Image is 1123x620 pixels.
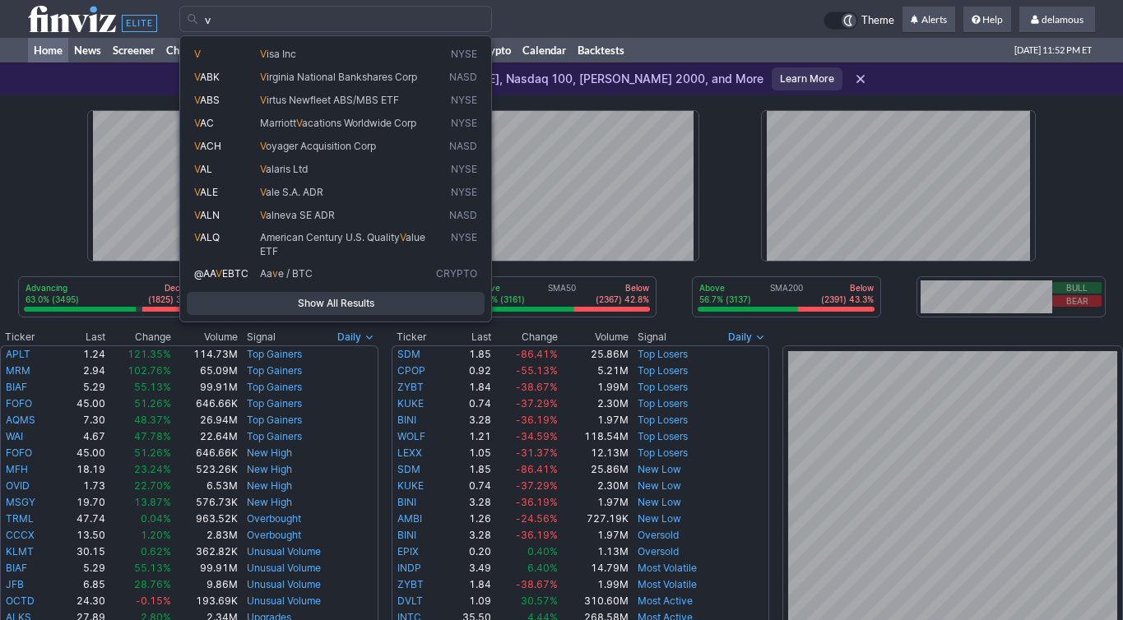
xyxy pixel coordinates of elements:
[861,12,894,30] span: Theme
[194,267,216,280] span: @AA
[194,71,200,83] span: V
[247,479,292,492] a: New High
[247,463,292,475] a: New High
[517,38,572,62] a: Calendar
[6,414,35,426] a: AQMS
[728,329,752,345] span: Daily
[397,348,420,360] a: SDM
[1052,295,1102,307] button: Bear
[445,329,492,345] th: Last
[141,545,171,558] span: 0.62%
[445,363,492,379] td: 0.92
[559,329,629,345] th: Volume
[6,430,23,442] a: WAI
[200,186,218,198] span: ALE
[445,494,492,511] td: 3.28
[194,117,200,129] span: V
[1014,38,1092,62] span: [DATE] 11:52 PM ET
[53,345,106,363] td: 1.24
[216,267,222,280] span: V
[172,428,239,445] td: 22.64M
[172,461,239,478] td: 523.26K
[824,12,894,30] a: Theme
[449,71,477,85] span: NASD
[397,463,420,475] a: SDM
[247,446,292,459] a: New High
[638,595,693,607] a: Most Active
[260,140,266,152] span: V
[107,38,160,62] a: Screener
[638,348,688,360] a: Top Losers
[200,140,221,152] span: ACH
[333,329,378,345] button: Signals interval
[172,329,239,345] th: Volume
[106,329,172,345] th: Change
[445,560,492,576] td: 3.49
[134,463,171,475] span: 23.24%
[638,414,688,426] a: Top Losers
[172,345,239,363] td: 114.73M
[247,496,292,508] a: New High
[134,430,171,442] span: 47.78%
[6,529,35,541] a: CCCX
[337,329,361,345] span: Daily
[172,593,239,609] td: 193.69K
[559,544,629,560] td: 1.13M
[247,578,321,590] a: Unusual Volume
[247,430,302,442] a: Top Gainers
[821,294,874,305] p: (2391) 43.3%
[134,562,171,574] span: 55.13%
[527,562,558,574] span: 6.40%
[451,94,477,108] span: NYSE
[247,414,302,426] a: Top Gainers
[26,282,79,294] p: Advancing
[397,381,424,393] a: ZYBT
[516,364,558,377] span: -55.13%
[638,562,697,574] a: Most Volatile
[53,560,106,576] td: 5.29
[516,512,558,525] span: -24.56%
[724,329,769,345] button: Signals interval
[53,593,106,609] td: 24.30
[516,529,558,541] span: -36.19%
[451,48,477,62] span: NYSE
[194,186,200,198] span: V
[397,364,425,377] a: CPOP
[6,446,32,459] a: FOFO
[397,512,422,525] a: AMBI
[6,397,32,409] a: FOFO
[475,294,525,305] p: 57.2% (3161)
[272,267,278,280] span: v
[266,209,335,221] span: alneva SE ADR
[247,595,321,607] a: Unusual Volume
[445,445,492,461] td: 1.05
[194,163,200,175] span: V
[278,267,313,280] span: e / BTC
[516,381,558,393] span: -38.67%
[247,562,321,574] a: Unusual Volume
[559,511,629,527] td: 727.19K
[172,560,239,576] td: 99.91M
[445,345,492,363] td: 1.85
[194,209,200,221] span: V
[397,578,424,590] a: ZYBT
[638,578,697,590] a: Most Volatile
[516,414,558,426] span: -36.19%
[397,479,424,492] a: KUKE
[6,381,27,393] a: BIAF
[1019,7,1095,33] a: delamous
[141,512,171,525] span: 0.04%
[638,397,688,409] a: Top Losers
[160,38,204,62] a: Charts
[638,430,688,442] a: Top Losers
[266,140,376,152] span: oyager Acquisition Corp
[559,428,629,445] td: 118.54M
[445,428,492,445] td: 1.21
[445,576,492,593] td: 1.84
[134,446,171,459] span: 51.26%
[260,71,267,83] span: V
[638,446,688,459] a: Top Losers
[28,38,68,62] a: Home
[6,496,35,508] a: MSGY
[148,282,200,294] p: Declining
